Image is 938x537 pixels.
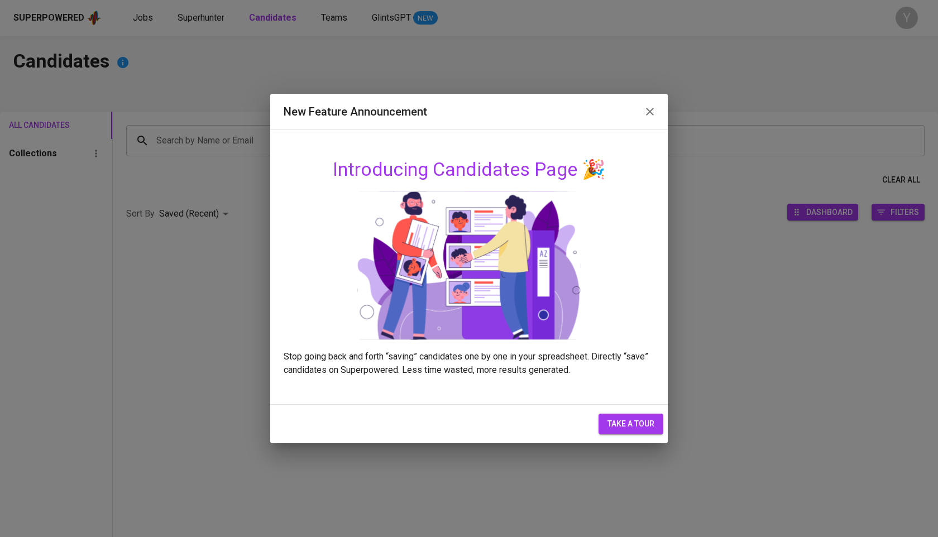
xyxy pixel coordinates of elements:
[284,350,655,377] p: Stop going back and forth “saving” candidates one by one in your spreadsheet. Directly “save” can...
[284,158,655,181] h4: Introducing Candidates Page 🎉
[357,190,581,341] img: onboarding_candidates.svg
[599,414,663,434] button: take a tour
[284,103,655,121] h2: New Feature Announcement
[607,417,654,431] span: take a tour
